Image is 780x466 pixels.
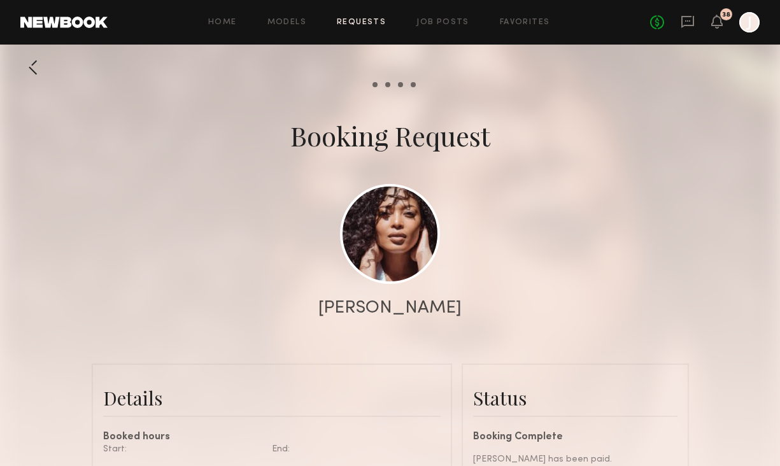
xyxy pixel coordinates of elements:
[500,18,550,27] a: Favorites
[290,118,490,153] div: Booking Request
[208,18,237,27] a: Home
[473,453,677,466] div: [PERSON_NAME] has been paid.
[267,18,306,27] a: Models
[473,432,677,442] div: Booking Complete
[337,18,386,27] a: Requests
[416,18,469,27] a: Job Posts
[272,442,431,456] div: End:
[318,299,462,317] div: [PERSON_NAME]
[103,442,262,456] div: Start:
[103,385,441,411] div: Details
[473,385,677,411] div: Status
[722,11,730,18] div: 38
[739,12,760,32] a: J
[103,432,441,442] div: Booked hours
